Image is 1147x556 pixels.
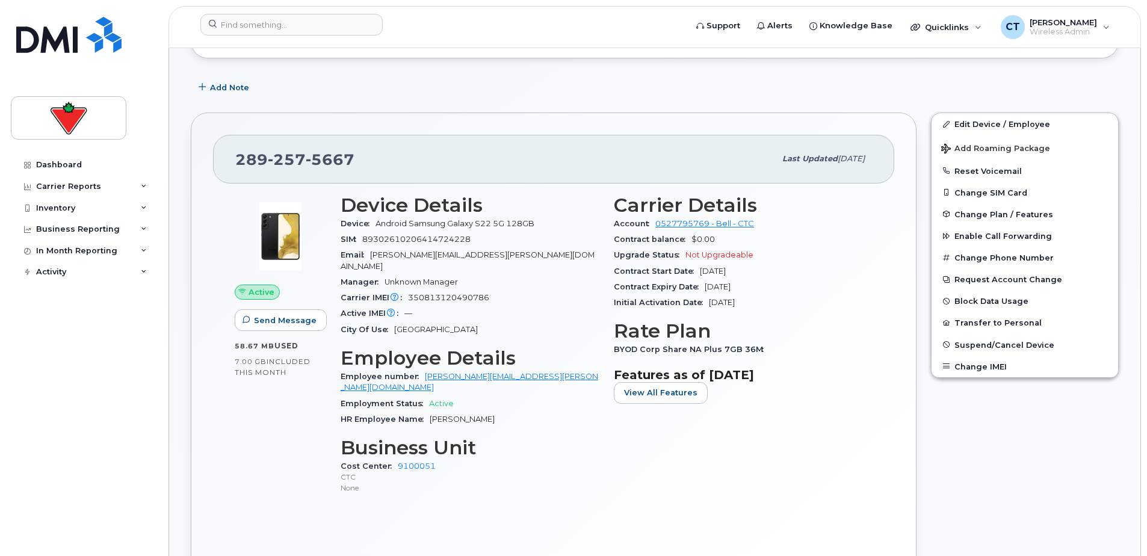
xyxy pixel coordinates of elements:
[1006,20,1020,34] span: CT
[408,293,489,302] span: 350813120490786
[341,462,398,471] span: Cost Center
[932,247,1118,268] button: Change Phone Number
[274,341,298,350] span: used
[235,150,354,168] span: 289
[341,250,370,259] span: Email
[954,232,1052,241] span: Enable Call Forwarding
[341,372,598,392] a: [PERSON_NAME][EMAIL_ADDRESS][PERSON_NAME][DOMAIN_NAME]
[932,203,1118,225] button: Change Plan / Features
[341,277,385,286] span: Manager
[614,235,691,244] span: Contract balance
[1030,17,1097,27] span: [PERSON_NAME]
[655,219,754,228] a: 0527795769 - Bell - CTC
[706,20,740,32] span: Support
[200,14,383,36] input: Find something...
[341,483,599,493] p: None
[685,250,753,259] span: Not Upgradeable
[700,267,726,276] span: [DATE]
[782,154,838,163] span: Last updated
[932,135,1118,160] button: Add Roaming Package
[235,309,327,331] button: Send Message
[932,160,1118,182] button: Reset Voicemail
[932,334,1118,356] button: Suspend/Cancel Device
[925,22,969,32] span: Quicklinks
[614,298,709,307] span: Initial Activation Date
[430,415,495,424] span: [PERSON_NAME]
[306,150,354,168] span: 5667
[1030,27,1097,37] span: Wireless Admin
[614,382,708,404] button: View All Features
[691,235,715,244] span: $0.00
[394,325,478,334] span: [GEOGRAPHIC_DATA]
[624,387,697,398] span: View All Features
[249,286,274,298] span: Active
[341,372,425,381] span: Employee number
[235,342,274,350] span: 58.67 MB
[614,320,873,342] h3: Rate Plan
[341,415,430,424] span: HR Employee Name
[614,219,655,228] span: Account
[376,219,534,228] span: Android Samsung Galaxy S22 5G 128GB
[954,209,1053,218] span: Change Plan / Features
[341,399,429,408] span: Employment Status
[941,144,1050,155] span: Add Roaming Package
[254,315,317,326] span: Send Message
[705,282,731,291] span: [DATE]
[614,368,873,382] h3: Features as of [DATE]
[341,219,376,228] span: Device
[614,282,705,291] span: Contract Expiry Date
[688,14,749,38] a: Support
[341,194,599,216] h3: Device Details
[341,472,599,482] p: CTC
[932,113,1118,135] a: Edit Device / Employee
[614,345,770,354] span: BYOD Corp Share NA Plus 7GB 36M
[341,347,599,369] h3: Employee Details
[932,356,1118,377] button: Change IMEI
[801,14,901,38] a: Knowledge Base
[932,225,1118,247] button: Enable Call Forwarding
[404,309,412,318] span: —
[210,82,249,93] span: Add Note
[341,293,408,302] span: Carrier IMEI
[362,235,471,244] span: 89302610206414724228
[235,357,267,366] span: 7.00 GB
[268,150,306,168] span: 257
[749,14,801,38] a: Alerts
[614,267,700,276] span: Contract Start Date
[932,182,1118,203] button: Change SIM Card
[932,312,1118,333] button: Transfer to Personal
[820,20,892,32] span: Knowledge Base
[614,194,873,216] h3: Carrier Details
[341,235,362,244] span: SIM
[398,462,436,471] a: 9100051
[244,200,317,273] img: image20231002-3703462-1qw5fnl.jpeg
[932,268,1118,290] button: Request Account Change
[902,15,990,39] div: Quicklinks
[429,399,454,408] span: Active
[385,277,458,286] span: Unknown Manager
[614,250,685,259] span: Upgrade Status
[709,298,735,307] span: [DATE]
[191,76,259,98] button: Add Note
[992,15,1118,39] div: Chad Tardif
[341,309,404,318] span: Active IMEI
[767,20,793,32] span: Alerts
[932,290,1118,312] button: Block Data Usage
[341,437,599,459] h3: Business Unit
[341,250,595,270] span: [PERSON_NAME][EMAIL_ADDRESS][PERSON_NAME][DOMAIN_NAME]
[235,357,311,377] span: included this month
[954,340,1054,349] span: Suspend/Cancel Device
[341,325,394,334] span: City Of Use
[838,154,865,163] span: [DATE]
